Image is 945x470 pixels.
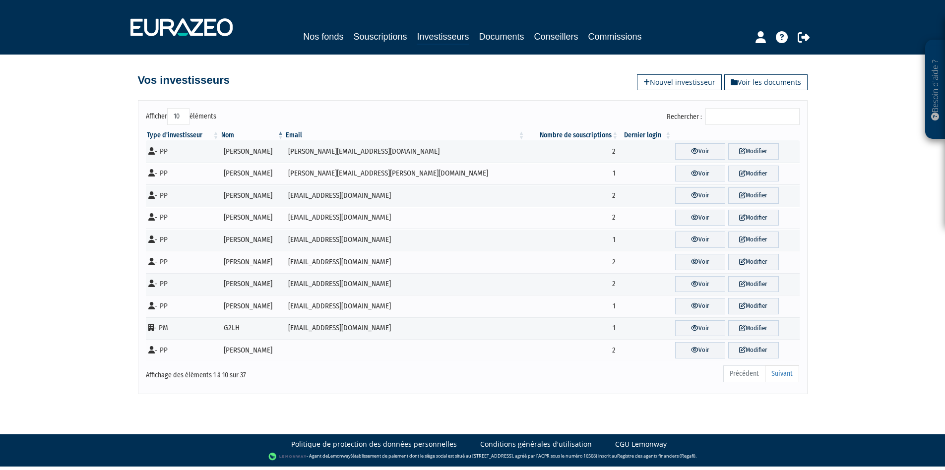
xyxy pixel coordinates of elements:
[146,207,220,229] td: - PP
[765,365,799,382] a: Suivant
[526,184,620,207] td: 2
[667,108,800,125] label: Rechercher :
[138,74,230,86] h4: Vos investisseurs
[220,295,285,317] td: [PERSON_NAME]
[285,130,526,140] th: Email : activer pour trier la colonne par ordre croissant
[728,320,778,337] a: Modifier
[146,130,220,140] th: Type d'investisseur : activer pour trier la colonne par ordre croissant
[526,339,620,361] td: 2
[220,317,285,340] td: G2LH
[220,229,285,251] td: [PERSON_NAME]
[480,439,592,449] a: Conditions générales d'utilisation
[526,251,620,273] td: 2
[675,298,725,314] a: Voir
[285,295,526,317] td: [EMAIL_ADDRESS][DOMAIN_NAME]
[728,143,778,160] a: Modifier
[724,74,808,90] a: Voir les documents
[220,273,285,295] td: [PERSON_NAME]
[526,229,620,251] td: 1
[285,163,526,185] td: [PERSON_NAME][EMAIL_ADDRESS][PERSON_NAME][DOMAIN_NAME]
[637,74,722,90] a: Nouvel investisseur
[675,320,725,337] a: Voir
[728,254,778,270] a: Modifier
[328,453,351,459] a: Lemonway
[220,339,285,361] td: [PERSON_NAME]
[146,184,220,207] td: - PP
[146,163,220,185] td: - PP
[675,276,725,293] a: Voir
[728,298,778,314] a: Modifier
[526,295,620,317] td: 1
[588,30,642,44] a: Commissions
[353,30,407,44] a: Souscriptions
[285,184,526,207] td: [EMAIL_ADDRESS][DOMAIN_NAME]
[728,187,778,204] a: Modifier
[146,339,220,361] td: - PP
[534,30,578,44] a: Conseillers
[526,163,620,185] td: 1
[220,251,285,273] td: [PERSON_NAME]
[146,295,220,317] td: - PP
[146,251,220,273] td: - PP
[303,30,343,44] a: Nos fonds
[146,364,410,380] div: Affichage des éléments 1 à 10 sur 37
[130,18,233,36] img: 1732889491-logotype_eurazeo_blanc_rvb.png
[728,166,778,182] a: Modifier
[146,273,220,295] td: - PP
[615,439,667,449] a: CGU Lemonway
[705,108,800,125] input: Rechercher :
[675,210,725,226] a: Voir
[675,187,725,204] a: Voir
[285,229,526,251] td: [EMAIL_ADDRESS][DOMAIN_NAME]
[675,254,725,270] a: Voir
[526,140,620,163] td: 2
[291,439,457,449] a: Politique de protection des données personnelles
[220,163,285,185] td: [PERSON_NAME]
[675,342,725,358] a: Voir
[146,108,216,125] label: Afficher éléments
[675,232,725,248] a: Voir
[675,143,725,160] a: Voir
[146,317,220,340] td: - PM
[285,207,526,229] td: [EMAIL_ADDRESS][DOMAIN_NAME]
[268,452,307,462] img: logo-lemonway.png
[146,229,220,251] td: - PP
[146,140,220,163] td: - PP
[526,207,620,229] td: 2
[526,273,620,295] td: 2
[479,30,524,44] a: Documents
[285,273,526,295] td: [EMAIL_ADDRESS][DOMAIN_NAME]
[728,232,778,248] a: Modifier
[672,130,799,140] th: &nbsp;
[728,342,778,358] a: Modifier
[285,140,526,163] td: [PERSON_NAME][EMAIL_ADDRESS][DOMAIN_NAME]
[220,140,285,163] td: [PERSON_NAME]
[285,251,526,273] td: [EMAIL_ADDRESS][DOMAIN_NAME]
[220,130,285,140] th: Nom : activer pour trier la colonne par ordre d&eacute;croissant
[285,317,526,340] td: [EMAIL_ADDRESS][DOMAIN_NAME]
[10,452,935,462] div: - Agent de (établissement de paiement dont le siège social est situé au [STREET_ADDRESS], agréé p...
[728,276,778,293] a: Modifier
[220,184,285,207] td: [PERSON_NAME]
[617,453,695,459] a: Registre des agents financiers (Regafi)
[619,130,672,140] th: Dernier login : activer pour trier la colonne par ordre croissant
[930,45,941,134] p: Besoin d'aide ?
[526,130,620,140] th: Nombre de souscriptions : activer pour trier la colonne par ordre croissant
[220,207,285,229] td: [PERSON_NAME]
[675,166,725,182] a: Voir
[526,317,620,340] td: 1
[167,108,189,125] select: Afficheréléments
[728,210,778,226] a: Modifier
[417,30,469,45] a: Investisseurs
